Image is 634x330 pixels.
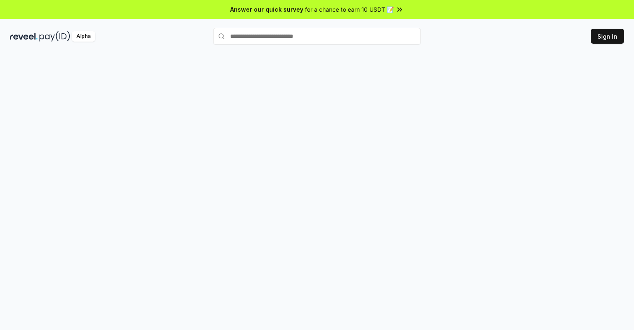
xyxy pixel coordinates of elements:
[39,31,70,42] img: pay_id
[10,31,38,42] img: reveel_dark
[230,5,303,14] span: Answer our quick survey
[72,31,95,42] div: Alpha
[591,29,624,44] button: Sign In
[305,5,394,14] span: for a chance to earn 10 USDT 📝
